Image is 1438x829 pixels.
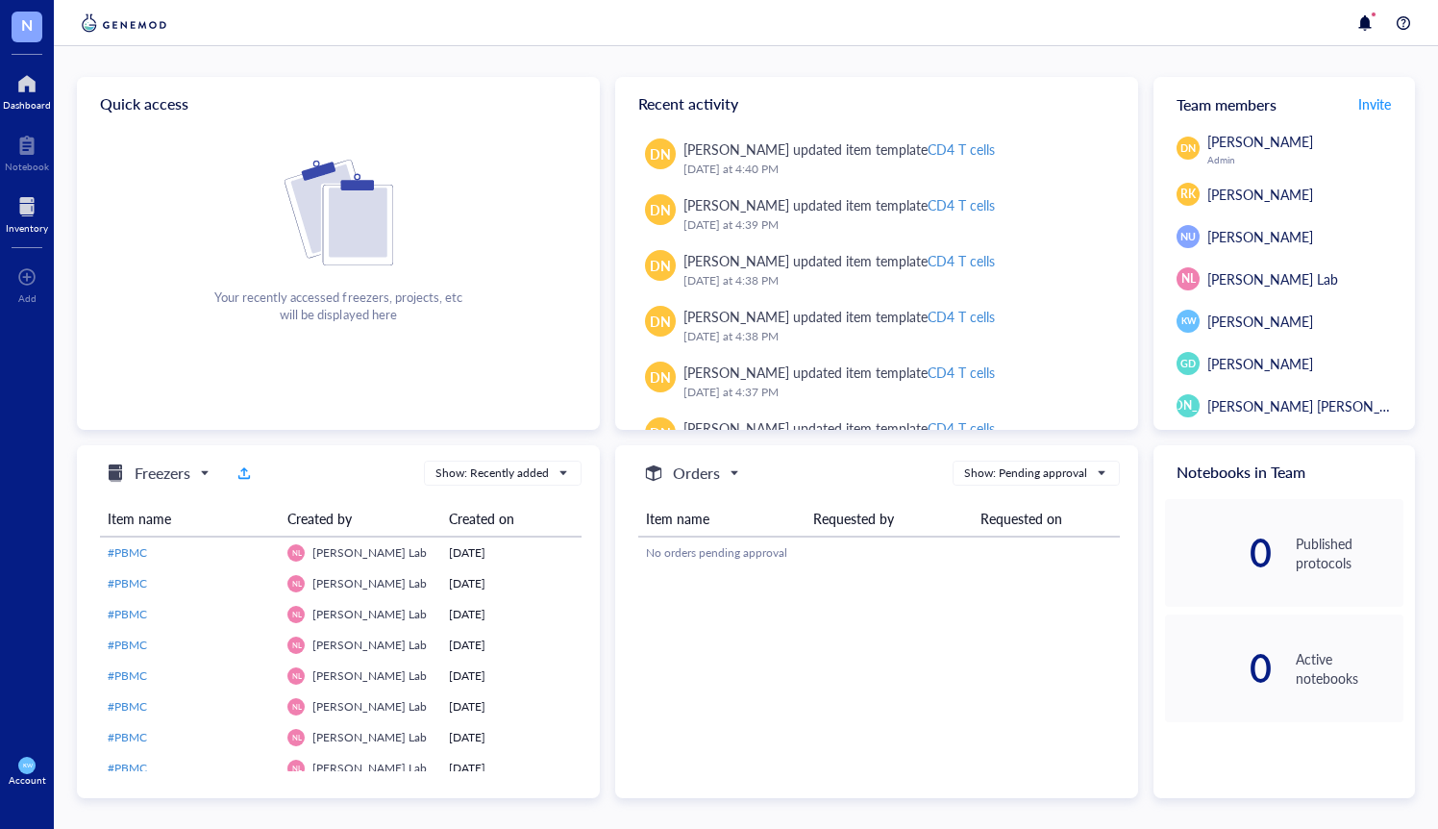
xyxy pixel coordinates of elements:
[312,606,427,622] span: [PERSON_NAME] Lab
[108,544,272,562] a: #PBMC
[22,762,32,768] span: KW
[312,667,427,684] span: [PERSON_NAME] Lab
[631,354,1123,410] a: DN[PERSON_NAME] updated item templateCD4 T cells[DATE] at 4:37 PM
[435,465,549,482] div: Show: Recently added
[291,733,301,741] span: NL
[449,544,575,562] div: [DATE]
[683,194,995,215] div: [PERSON_NAME] updated item template
[964,465,1087,482] div: Show: Pending approval
[650,143,671,164] span: DN
[291,702,301,711] span: NL
[108,698,147,715] span: #PBMC
[100,501,280,537] th: Item name
[646,544,1112,562] div: No orders pending approval
[631,131,1123,187] a: DN[PERSON_NAME] updated item templateCD4 T cells[DATE] at 4:40 PM
[108,760,147,776] span: #PBMC
[1207,227,1313,246] span: [PERSON_NAME]
[6,222,48,234] div: Inventory
[280,501,440,537] th: Created by
[441,501,583,537] th: Created on
[683,271,1107,290] div: [DATE] at 4:38 PM
[1207,354,1313,373] span: [PERSON_NAME]
[3,99,51,111] div: Dashboard
[1180,186,1196,203] span: RK
[108,729,147,745] span: #PBMC
[683,362,995,383] div: [PERSON_NAME] updated item template
[312,575,427,591] span: [PERSON_NAME] Lab
[449,667,575,685] div: [DATE]
[108,637,272,654] a: #PBMC
[1207,185,1313,204] span: [PERSON_NAME]
[1207,312,1313,331] span: [PERSON_NAME]
[1181,270,1196,288] span: NL
[650,199,671,220] span: DN
[312,698,427,715] span: [PERSON_NAME] Lab
[108,606,147,622] span: #PBMC
[312,544,427,561] span: [PERSON_NAME] Lab
[1180,229,1196,244] span: NU
[108,575,272,592] a: #PBMC
[108,575,147,591] span: #PBMC
[1153,445,1415,499] div: Notebooks in Team
[449,760,575,777] div: [DATE]
[108,637,147,653] span: #PBMC
[683,250,995,271] div: [PERSON_NAME] updated item template
[650,366,671,388] span: DN
[650,255,671,276] span: DN
[108,729,272,746] a: #PBMC
[1358,94,1391,113] span: Invite
[108,606,272,623] a: #PBMC
[135,462,190,485] h5: Freezers
[21,13,33,37] span: N
[108,667,147,684] span: #PBMC
[1357,88,1392,119] button: Invite
[683,306,995,327] div: [PERSON_NAME] updated item template
[1180,356,1196,371] span: GD
[631,187,1123,242] a: DN[PERSON_NAME] updated item templateCD4 T cells[DATE] at 4:39 PM
[449,606,575,623] div: [DATE]
[1142,397,1235,414] span: [PERSON_NAME]
[631,298,1123,354] a: DN[PERSON_NAME] updated item templateCD4 T cells[DATE] at 4:38 PM
[449,575,575,592] div: [DATE]
[77,77,600,131] div: Quick access
[449,698,575,716] div: [DATE]
[973,501,1120,537] th: Requested on
[683,327,1107,346] div: [DATE] at 4:38 PM
[615,77,1138,131] div: Recent activity
[806,501,973,537] th: Requested by
[928,251,995,270] div: CD4 T cells
[1180,140,1196,156] span: DN
[291,610,301,618] span: NL
[683,383,1107,402] div: [DATE] at 4:37 PM
[683,138,995,160] div: [PERSON_NAME] updated item template
[1296,534,1403,572] div: Published protocols
[1207,154,1403,165] div: Admin
[3,68,51,111] a: Dashboard
[1165,538,1273,568] div: 0
[108,667,272,685] a: #PBMC
[1153,77,1415,131] div: Team members
[285,160,393,265] img: Cf+DiIyRRx+BTSbnYhsZzE9to3+AfuhVxcka4spAAAAAElFTkSuQmCC
[673,462,720,485] h5: Orders
[5,161,49,172] div: Notebook
[1165,653,1273,684] div: 0
[312,637,427,653] span: [PERSON_NAME] Lab
[631,242,1123,298] a: DN[PERSON_NAME] updated item templateCD4 T cells[DATE] at 4:38 PM
[312,729,427,745] span: [PERSON_NAME] Lab
[18,292,37,304] div: Add
[9,774,46,786] div: Account
[683,160,1107,179] div: [DATE] at 4:40 PM
[928,139,995,159] div: CD4 T cells
[108,544,147,561] span: #PBMC
[291,641,301,649] span: NL
[1207,269,1338,289] span: [PERSON_NAME] Lab
[928,363,995,382] div: CD4 T cells
[214,289,461,323] div: Your recently accessed freezers, projects, etc will be displayed here
[291,671,301,680] span: NL
[449,729,575,746] div: [DATE]
[928,195,995,214] div: CD4 T cells
[312,760,427,776] span: [PERSON_NAME] Lab
[1207,132,1313,151] span: [PERSON_NAME]
[77,12,171,35] img: genemod-logo
[108,760,272,777] a: #PBMC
